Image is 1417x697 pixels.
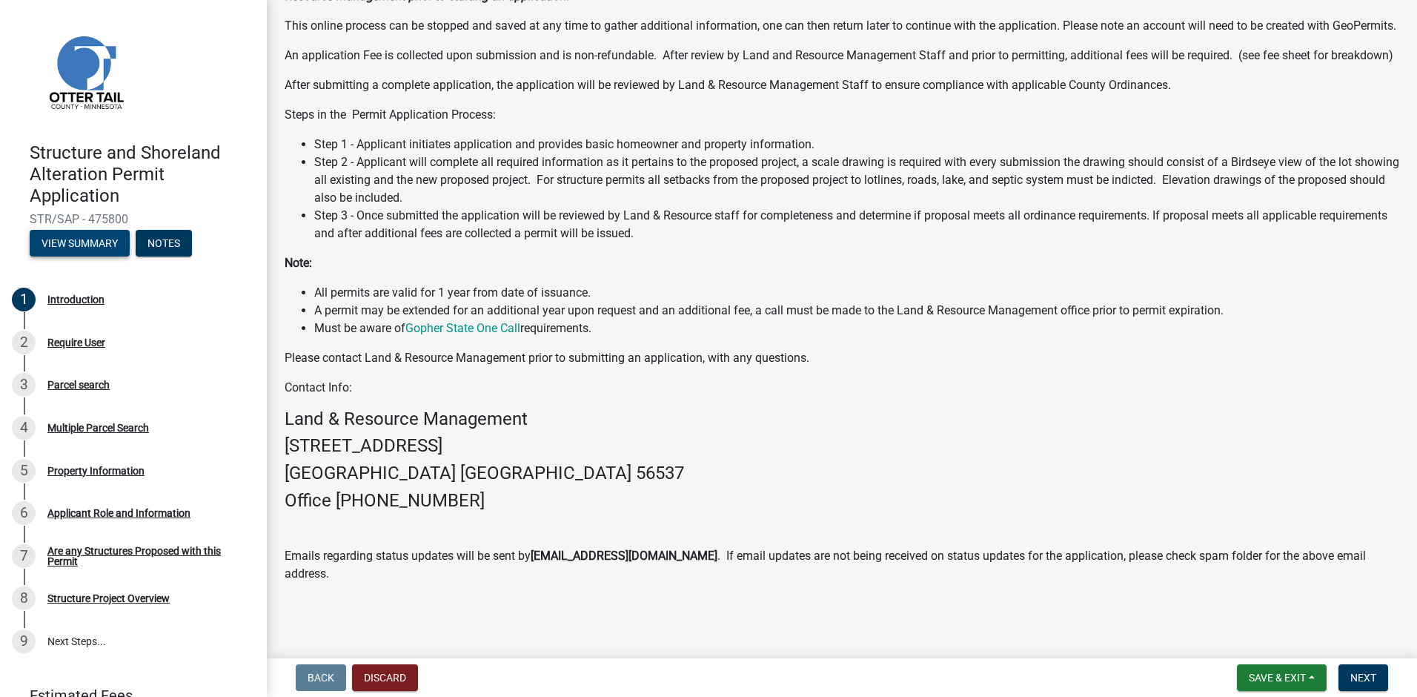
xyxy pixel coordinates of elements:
[314,302,1399,320] li: A permit may be extended for an additional year upon request and an additional fee, a call must b...
[47,466,145,476] div: Property Information
[12,544,36,568] div: 7
[12,288,36,311] div: 1
[296,664,346,691] button: Back
[314,284,1399,302] li: All permits are valid for 1 year from date of issuance.
[352,664,418,691] button: Discard
[47,593,170,604] div: Structure Project Overview
[1249,672,1306,684] span: Save & Exit
[30,142,255,206] h4: Structure and Shoreland Alteration Permit Application
[285,106,1399,124] p: Steps in the Permit Application Process:
[405,321,520,335] a: Gopher State One Call
[12,416,36,440] div: 4
[285,17,1399,35] p: This online process can be stopped and saved at any time to gather additional information, one ca...
[47,546,243,566] div: Are any Structures Proposed with this Permit
[285,463,1399,484] h4: [GEOGRAPHIC_DATA] [GEOGRAPHIC_DATA] 56537
[47,380,110,390] div: Parcel search
[30,212,237,226] span: STR/SAP - 475800
[1237,664,1327,691] button: Save & Exit
[308,672,334,684] span: Back
[30,230,130,257] button: View Summary
[314,153,1399,207] li: Step 2 - Applicant will complete all required information as it pertains to the proposed project,...
[285,349,1399,367] p: Please contact Land & Resource Management prior to submitting an application, with any questions.
[285,490,1399,512] h4: Office [PHONE_NUMBER]
[47,337,105,348] div: Require User
[1338,664,1388,691] button: Next
[136,230,192,257] button: Notes
[531,549,717,563] strong: [EMAIL_ADDRESS][DOMAIN_NAME]
[12,630,36,653] div: 9
[47,294,104,305] div: Introduction
[47,423,149,433] div: Multiple Parcel Search
[12,459,36,483] div: 5
[285,47,1399,65] p: An application Fee is collected upon submission and is non-refundable. After review by Land and R...
[285,379,1399,397] p: Contact Info:
[314,136,1399,153] li: Step 1 - Applicant initiates application and provides basic homeowner and property information.
[285,76,1399,94] p: After submitting a complete application, the application will be reviewed by Land & Resource Mana...
[136,239,192,251] wm-modal-confirm: Notes
[285,435,1399,457] h4: [STREET_ADDRESS]
[12,331,36,354] div: 2
[285,547,1399,583] p: Emails regarding status updates will be sent by . If email updates are not being received on stat...
[12,373,36,397] div: 3
[285,256,312,270] strong: Note:
[47,508,190,518] div: Applicant Role and Information
[30,16,141,127] img: Otter Tail County, Minnesota
[314,207,1399,242] li: Step 3 - Once submitted the application will be reviewed by Land & Resource staff for completenes...
[30,239,130,251] wm-modal-confirm: Summary
[314,320,1399,337] li: Must be aware of requirements.
[12,587,36,610] div: 8
[1350,672,1376,684] span: Next
[285,409,1399,430] h4: Land & Resource Management
[12,501,36,525] div: 6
